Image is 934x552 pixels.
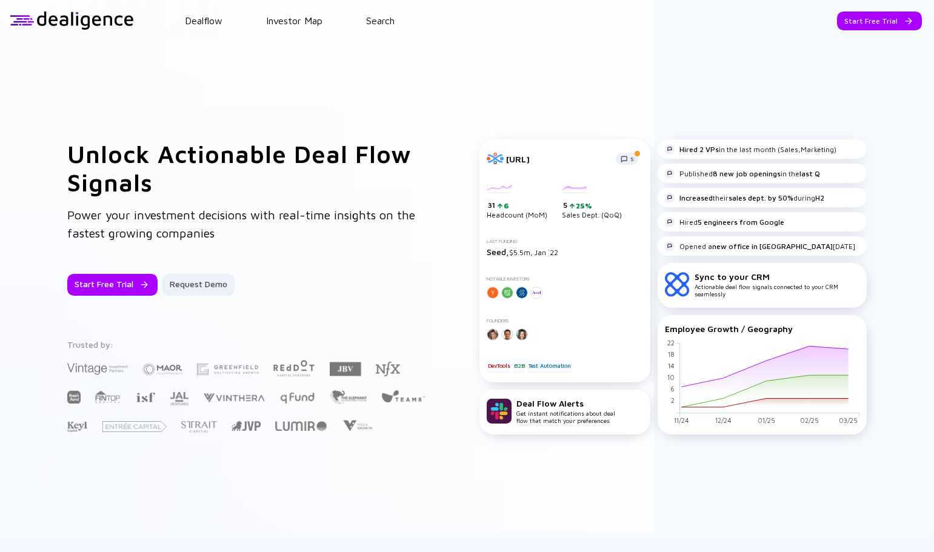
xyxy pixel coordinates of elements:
[487,318,643,324] div: Founders
[665,193,824,202] div: their during
[800,416,819,424] tspan: 02/25
[366,15,395,26] a: Search
[487,239,643,244] div: Last Funding
[837,12,922,30] button: Start Free Trial
[102,421,167,432] img: Entrée Capital
[799,169,820,178] strong: last Q
[527,360,572,372] div: Test Automation
[516,398,615,408] div: Deal Flow Alerts
[665,168,820,178] div: Published in the
[487,360,511,372] div: DevTools
[815,193,824,202] strong: H2
[67,421,88,433] img: Key1 Capital
[273,357,315,377] img: Red Dot Capital Partners
[715,416,732,424] tspan: 12/24
[562,184,622,219] div: Sales Dept. (QoQ)
[197,364,258,375] img: Greenfield Partners
[279,390,315,405] img: Q Fund
[487,247,509,257] span: Seed,
[758,416,775,424] tspan: 01/25
[487,247,643,257] div: $5.5m, Jan `22
[695,271,859,298] div: Actionable deal flow signals connected to your CRM seamlessly
[203,392,265,404] img: Vinthera
[668,350,675,358] tspan: 18
[488,201,547,210] div: 31
[341,420,373,431] img: Viola Growth
[668,362,675,370] tspan: 14
[67,139,431,196] h1: Unlock Actionable Deal Flow Signals
[376,362,400,376] img: NFX
[679,193,713,202] strong: Increased
[266,15,322,26] a: Investor Map
[665,217,784,227] div: Hired
[181,421,217,433] img: Strait Capital
[667,339,675,347] tspan: 22
[275,421,327,431] img: Lumir Ventures
[381,390,425,402] img: Team8
[502,201,509,210] div: 6
[67,339,427,350] div: Trusted by:
[170,392,188,405] img: JAL Ventures
[729,193,793,202] strong: sales dept. by 50%
[575,201,592,210] div: 25%
[142,359,182,379] img: Maor Investments
[185,15,222,26] a: Dealflow
[330,361,361,377] img: JBV Capital
[674,416,689,424] tspan: 11/24
[679,145,719,154] strong: Hired 2 VPs
[665,324,859,334] div: Employee Growth / Geography
[665,241,855,251] div: Opened a [DATE]
[563,201,622,210] div: 5
[667,373,675,381] tspan: 10
[95,390,121,404] img: FINTOP Capital
[670,385,675,393] tspan: 6
[516,398,615,424] div: Get instant notifications about deal flow that match your preferences
[67,362,128,376] img: Vintage Investment Partners
[487,184,547,219] div: Headcount (MoM)
[712,242,833,251] strong: new office in [GEOGRAPHIC_DATA]
[665,144,836,154] div: in the last month (Sales,Marketing)
[695,271,859,282] div: Sync to your CRM
[232,421,261,431] img: Jerusalem Venture Partners
[698,218,784,227] strong: 5 engineers from Google
[513,360,525,372] div: B2B
[330,390,367,404] img: The Elephant
[67,274,158,296] button: Start Free Trial
[671,396,675,404] tspan: 2
[713,169,781,178] strong: 8 new job openings
[135,391,155,402] img: Israel Secondary Fund
[506,154,609,164] div: [URL]
[487,276,643,282] div: Notable Investors
[162,274,235,296] button: Request Demo
[839,416,858,424] tspan: 03/25
[67,208,415,240] span: Power your investment decisions with real-time insights on the fastest growing companies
